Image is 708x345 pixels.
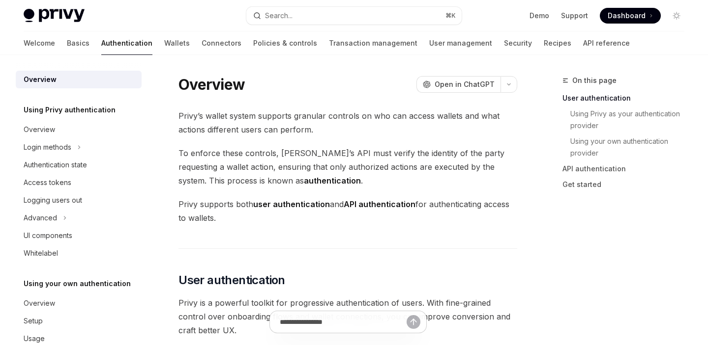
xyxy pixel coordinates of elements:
div: Overview [24,74,57,85]
div: UI components [24,230,72,241]
span: On this page [572,75,617,86]
span: To enforce these controls, [PERSON_NAME]’s API must verify the identity of the party requesting a... [178,146,517,187]
a: Get started [562,177,692,192]
a: Authentication state [16,156,142,174]
a: Welcome [24,31,55,55]
button: Toggle dark mode [669,8,684,24]
strong: API authentication [344,199,415,209]
button: Search...⌘K [246,7,461,25]
strong: authentication [304,176,361,186]
span: Privy supports both and for authenticating access to wallets. [178,197,517,225]
a: UI components [16,227,142,244]
a: Overview [16,121,142,138]
div: Access tokens [24,177,71,188]
div: Usage [24,333,45,345]
a: Using your own authentication provider [570,133,692,161]
a: Policies & controls [253,31,317,55]
button: Open in ChatGPT [416,76,501,93]
a: Setup [16,312,142,330]
strong: user authentication [253,199,330,209]
span: Open in ChatGPT [435,80,495,89]
a: Basics [67,31,89,55]
div: Authentication state [24,159,87,171]
a: Security [504,31,532,55]
a: Dashboard [600,8,661,24]
a: Using Privy as your authentication provider [570,106,692,133]
div: Login methods [24,141,71,153]
span: Privy is a powerful toolkit for progressive authentication of users. With fine-grained control ov... [178,296,517,337]
span: User authentication [178,272,285,288]
a: Recipes [544,31,571,55]
a: API authentication [562,161,692,177]
div: Overview [24,124,55,135]
a: Wallets [164,31,190,55]
img: light logo [24,9,85,23]
a: Overview [16,294,142,312]
a: API reference [583,31,630,55]
a: User authentication [562,90,692,106]
h1: Overview [178,76,245,93]
div: Overview [24,297,55,309]
a: User management [429,31,492,55]
span: Dashboard [608,11,646,21]
span: ⌘ K [445,12,456,20]
a: Transaction management [329,31,417,55]
a: Authentication [101,31,152,55]
div: Logging users out [24,194,82,206]
a: Logging users out [16,191,142,209]
a: Connectors [202,31,241,55]
a: Demo [530,11,549,21]
a: Overview [16,71,142,88]
a: Whitelabel [16,244,142,262]
h5: Using Privy authentication [24,104,116,116]
div: Advanced [24,212,57,224]
span: Privy’s wallet system supports granular controls on who can access wallets and what actions diffe... [178,109,517,136]
a: Access tokens [16,174,142,191]
h5: Using your own authentication [24,278,131,290]
a: Support [561,11,588,21]
div: Setup [24,315,43,327]
div: Whitelabel [24,247,58,259]
button: Send message [407,315,420,329]
div: Search... [265,10,293,22]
